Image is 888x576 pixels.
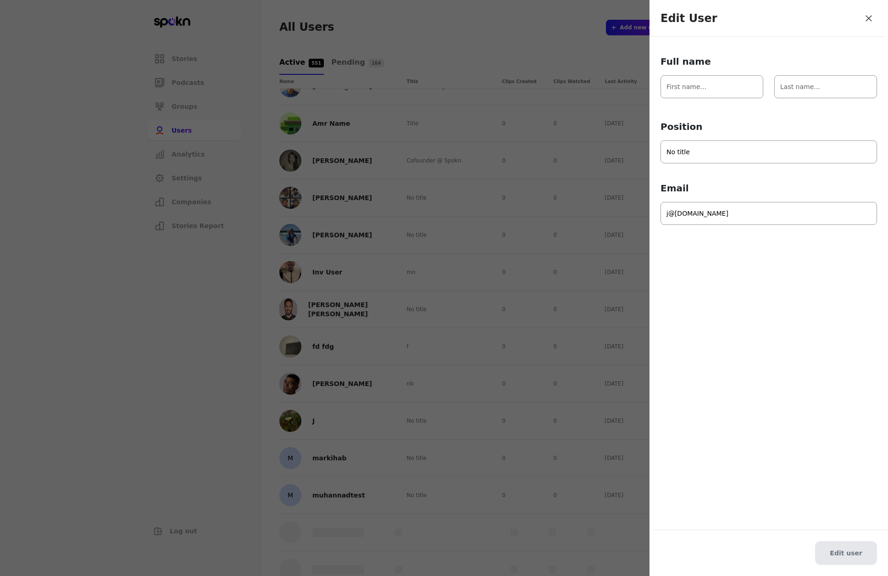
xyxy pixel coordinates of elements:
input: Last name... [774,75,877,98]
h3: Edit User [660,11,717,26]
input: Position [660,140,877,163]
span: Full name [660,55,763,68]
input: Email [660,202,877,225]
span: Email [660,182,877,195]
span: Position [660,120,877,133]
input: Full name [660,75,763,98]
button: Edit user [815,541,877,565]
